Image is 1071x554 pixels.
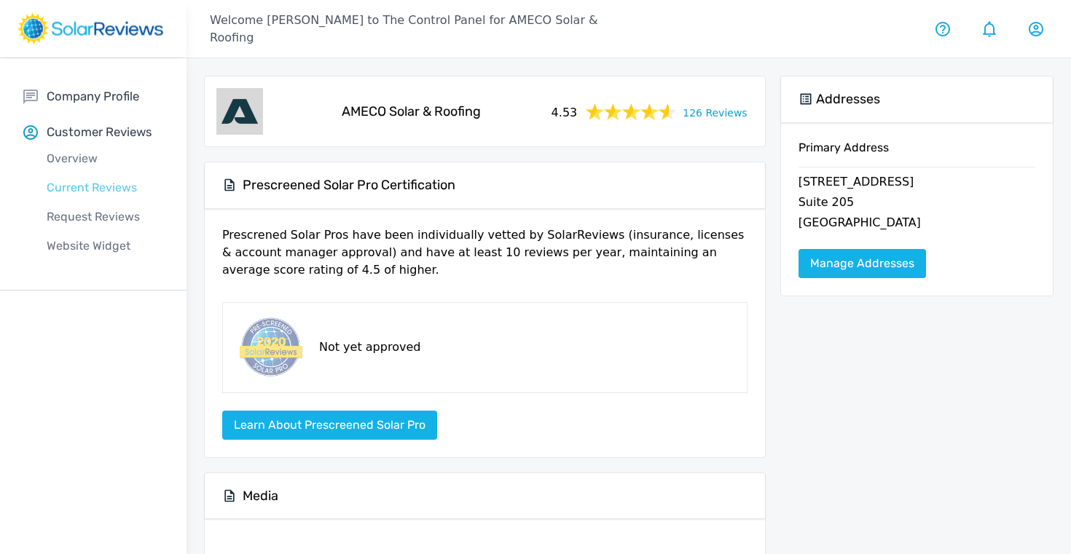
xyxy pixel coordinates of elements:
img: prescreened-badge.png [235,314,305,381]
p: [STREET_ADDRESS] [799,173,1035,194]
p: Not yet approved [319,339,420,356]
h5: AMECO Solar & Roofing [342,103,481,120]
p: [GEOGRAPHIC_DATA] [799,214,1035,234]
a: Request Reviews [23,202,187,232]
p: Company Profile [47,87,139,106]
p: Current Reviews [23,179,187,197]
a: Learn about Prescreened Solar Pro [222,418,437,432]
button: Learn about Prescreened Solar Pro [222,411,437,440]
h5: Media [243,488,278,504]
a: Current Reviews [23,173,187,202]
p: Suite 205 [799,194,1035,214]
a: Manage Addresses [799,249,926,278]
a: Overview [23,144,187,173]
h5: Prescreened Solar Pro Certification [243,177,455,194]
p: Customer Reviews [47,123,152,141]
h5: Addresses [816,91,880,108]
p: Prescrened Solar Pros have been individually vetted by SolarReviews (insurance, licenses & accoun... [222,226,748,290]
a: Website Widget [23,232,187,261]
h6: Primary Address [799,141,1035,167]
p: Request Reviews [23,208,187,226]
p: Welcome [PERSON_NAME] to The Control Panel for AMECO Solar & Roofing [210,12,629,47]
p: Website Widget [23,237,187,255]
span: 4.53 [552,101,578,122]
p: Overview [23,150,187,167]
a: 126 Reviews [683,103,747,121]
